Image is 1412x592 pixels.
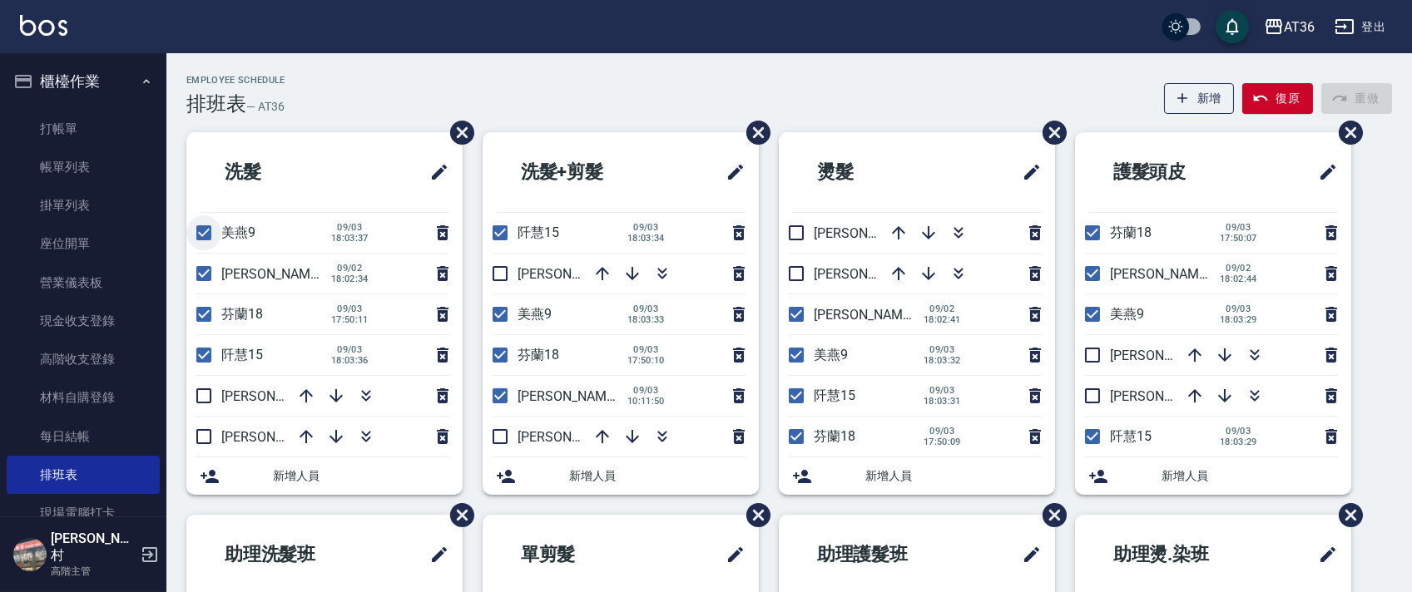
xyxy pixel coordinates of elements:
h6: — AT36 [246,98,285,116]
button: 登出 [1328,12,1392,42]
span: 09/03 [924,385,961,396]
span: 刪除班表 [1326,108,1365,157]
h2: 助理護髮班 [792,525,972,585]
span: [PERSON_NAME]6 [814,225,921,241]
span: 18:03:32 [924,355,961,366]
span: 17:50:09 [924,437,961,447]
span: 修改班表的標題 [716,152,746,192]
span: 修改班表的標題 [1012,535,1042,575]
span: 18:02:41 [924,314,961,325]
span: [PERSON_NAME]16 [814,266,929,282]
a: 材料自購登錄 [7,378,160,417]
span: 刪除班表 [438,491,477,540]
span: 修改班表的標題 [419,535,449,575]
span: 18:03:31 [924,396,961,407]
a: 現金收支登錄 [7,302,160,340]
span: 修改班表的標題 [1308,535,1338,575]
a: 高階收支登錄 [7,340,160,378]
span: 09/03 [1220,222,1257,233]
span: [PERSON_NAME]16 [518,429,632,445]
img: Logo [20,15,67,36]
div: 新增人員 [1075,457,1351,495]
span: 09/03 [331,222,369,233]
span: 阡慧15 [1110,428,1152,444]
span: 刪除班表 [1326,491,1365,540]
span: 09/03 [627,303,665,314]
span: 18:03:34 [627,233,665,244]
h2: 護髮頭皮 [1088,142,1260,202]
span: 美燕9 [518,306,552,322]
a: 打帳單 [7,110,160,148]
span: 阡慧15 [814,387,855,403]
a: 每日結帳 [7,417,160,456]
span: [PERSON_NAME]16 [1110,348,1225,363]
span: 18:03:37 [331,233,369,244]
a: 現場電腦打卡 [7,494,160,532]
span: 17:50:10 [627,355,665,366]
span: 18:03:36 [331,355,369,366]
span: 09/03 [627,385,665,396]
span: 10:11:50 [627,396,665,407]
span: 新增人員 [569,467,746,485]
h2: 助理燙.染班 [1088,525,1271,585]
div: 新增人員 [186,457,463,495]
h2: 燙髮 [792,142,945,202]
span: [PERSON_NAME]11 [221,266,336,282]
button: 復原 [1242,83,1313,114]
h2: 洗髮+剪髮 [496,142,671,202]
span: 09/02 [924,303,961,314]
span: [PERSON_NAME]16 [221,429,336,445]
span: 修改班表的標題 [419,152,449,192]
span: 17:50:11 [331,314,369,325]
button: 櫃檯作業 [7,60,160,103]
span: 09/03 [627,344,665,355]
h2: Employee Schedule [186,75,285,86]
span: 刪除班表 [1030,108,1069,157]
h5: [PERSON_NAME]村 [51,530,136,564]
span: 刪除班表 [1030,491,1069,540]
span: 18:03:29 [1220,437,1257,447]
span: 17:50:07 [1220,233,1257,244]
span: 09/03 [331,303,369,314]
span: 美燕9 [1110,306,1144,322]
span: 09/02 [1220,263,1257,274]
span: 美燕9 [814,347,848,363]
button: AT36 [1257,10,1321,44]
img: Person [13,538,47,571]
span: 09/03 [924,426,961,437]
span: 芬蘭18 [814,428,855,444]
span: 18:03:29 [1220,314,1257,325]
h2: 單剪髮 [496,525,658,585]
span: 18:03:33 [627,314,665,325]
div: 新增人員 [779,457,1055,495]
span: 修改班表的標題 [716,535,746,575]
span: 芬蘭18 [518,347,559,363]
span: 芬蘭18 [1110,224,1152,240]
div: AT36 [1284,17,1315,37]
a: 排班表 [7,456,160,494]
span: 修改班表的標題 [1308,152,1338,192]
span: 09/03 [924,344,961,355]
span: 芬蘭18 [221,306,263,322]
h2: 助理洗髮班 [200,525,379,585]
span: 18:02:44 [1220,274,1257,284]
span: [PERSON_NAME]11 [814,307,929,323]
span: 修改班表的標題 [1012,152,1042,192]
span: 刪除班表 [438,108,477,157]
h3: 排班表 [186,92,246,116]
span: 阡慧15 [518,224,559,240]
span: [PERSON_NAME]6 [1110,388,1217,404]
h2: 洗髮 [200,142,353,202]
span: 新增人員 [865,467,1042,485]
span: 刪除班表 [734,491,773,540]
button: 新增 [1164,83,1235,114]
span: 美燕9 [221,224,255,240]
span: 新增人員 [273,467,449,485]
span: [PERSON_NAME]11 [518,388,632,404]
span: 阡慧15 [221,347,263,363]
span: [PERSON_NAME]11 [1110,266,1225,282]
a: 營業儀表板 [7,264,160,302]
a: 座位開單 [7,224,160,263]
span: 18:02:34 [331,274,369,284]
span: 新增人員 [1162,467,1338,485]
